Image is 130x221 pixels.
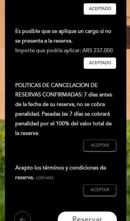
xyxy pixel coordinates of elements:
button: Aceptar [84,140,116,151]
div: Importe que podría aplicar: ARS 237.000 [15,46,116,55]
span: Aceptar [91,143,109,149]
button: Aceptado [84,3,116,15]
div: Es posible que se aplique un cargo si no se presenta a la reserva. [15,27,116,46]
span: Aceptar [91,187,109,193]
span: Aceptado [89,6,111,12]
span: Aceptado [89,60,111,66]
div: Acepto los términos y condiciones de reserva. [14,162,117,183]
span: Leer más [36,176,54,180]
div: POLITICAS DE CANCELACION DE RESERVAS CONFIRMADAS: 7 días antes de la fecha de su reserva, no se c... [14,80,117,139]
button: Aceptado [84,57,116,69]
button: Aceptar [84,184,116,196]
